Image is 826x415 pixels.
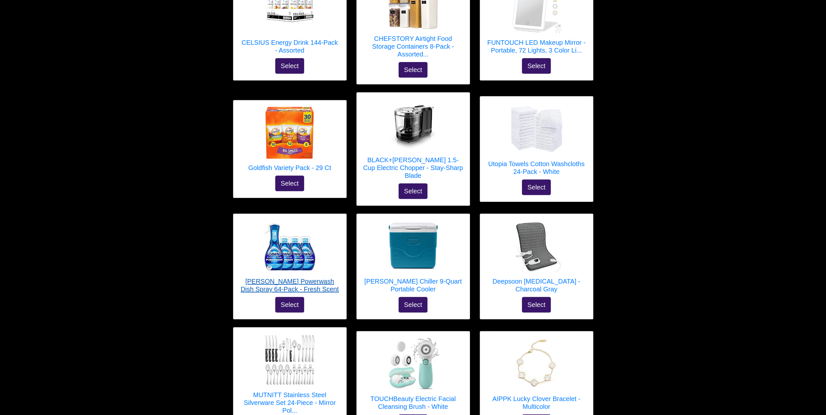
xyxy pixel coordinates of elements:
img: Utopia Towels Cotton Washcloths 24-Pack - White [511,106,562,152]
h5: AIPPK Lucky Clover Bracelet - Multicolor [487,395,586,410]
a: BLACK+DECKER 1.5-Cup Electric Chopper - Stay-Sharp Blade BLACK+[PERSON_NAME] 1.5-Cup Electric Cho... [363,99,463,183]
img: AIPPK Lucky Clover Bracelet - Multicolor [511,338,562,390]
button: Select [399,62,428,78]
h5: BLACK+[PERSON_NAME] 1.5-Cup Electric Chopper - Stay-Sharp Blade [363,156,463,179]
button: Select [275,297,304,312]
h5: Goldfish Variety Pack - 29 Ct [248,164,331,172]
h5: [PERSON_NAME] Chiller 9-Quart Portable Cooler [363,277,463,293]
img: Dawn Powerwash Dish Spray 64-Pack - Fresh Scent [264,220,316,272]
a: Dawn Powerwash Dish Spray 64-Pack - Fresh Scent [PERSON_NAME] Powerwash Dish Spray 64-Pack - Fres... [240,220,340,297]
h5: CHEFSTORY Airtight Food Storage Containers 8-Pack - Assorted... [363,35,463,58]
img: Goldfish Variety Pack - 29 Ct [264,107,315,159]
h5: TOUCHBeauty Electric Facial Cleansing Brush - White [363,395,463,410]
img: MUTNITT Stainless Steel Silverware Set 24-Piece - Mirror Polished [264,334,316,386]
button: Select [275,176,304,191]
button: Select [275,58,304,74]
a: Deepsoon Heating Pad - Charcoal Gray Deepsoon [MEDICAL_DATA] - Charcoal Gray [487,220,586,297]
h5: FUNTOUCH LED Makeup Mirror - Portable, 72 Lights, 3 Color Li... [487,39,586,54]
a: AIPPK Lucky Clover Bracelet - Multicolor AIPPK Lucky Clover Bracelet - Multicolor [487,338,586,414]
h5: MUTNITT Stainless Steel Silverware Set 24-Piece - Mirror Pol... [240,391,340,414]
h5: [PERSON_NAME] Powerwash Dish Spray 64-Pack - Fresh Scent [240,277,340,293]
a: TOUCHBeauty Electric Facial Cleansing Brush - White TOUCHBeauty Electric Facial Cleansing Brush -... [363,338,463,414]
button: Select [399,183,428,199]
img: BLACK+DECKER 1.5-Cup Electric Chopper - Stay-Sharp Blade [387,99,439,151]
img: TOUCHBeauty Electric Facial Cleansing Brush - White [387,338,439,390]
h5: Utopia Towels Cotton Washcloths 24-Pack - White [487,160,586,176]
button: Select [522,58,551,74]
a: Coleman Chiller 9-Quart Portable Cooler [PERSON_NAME] Chiller 9-Quart Portable Cooler [363,220,463,297]
a: Utopia Towels Cotton Washcloths 24-Pack - White Utopia Towels Cotton Washcloths 24-Pack - White [487,103,586,179]
img: Deepsoon Heating Pad - Charcoal Gray [511,220,562,272]
h5: Deepsoon [MEDICAL_DATA] - Charcoal Gray [487,277,586,293]
button: Select [399,297,428,312]
h5: CELSIUS Energy Drink 144-Pack - Assorted [240,39,340,54]
button: Select [522,179,551,195]
img: Coleman Chiller 9-Quart Portable Cooler [387,220,439,272]
a: Goldfish Variety Pack - 29 Ct Goldfish Variety Pack - 29 Ct [248,107,331,176]
button: Select [522,297,551,312]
